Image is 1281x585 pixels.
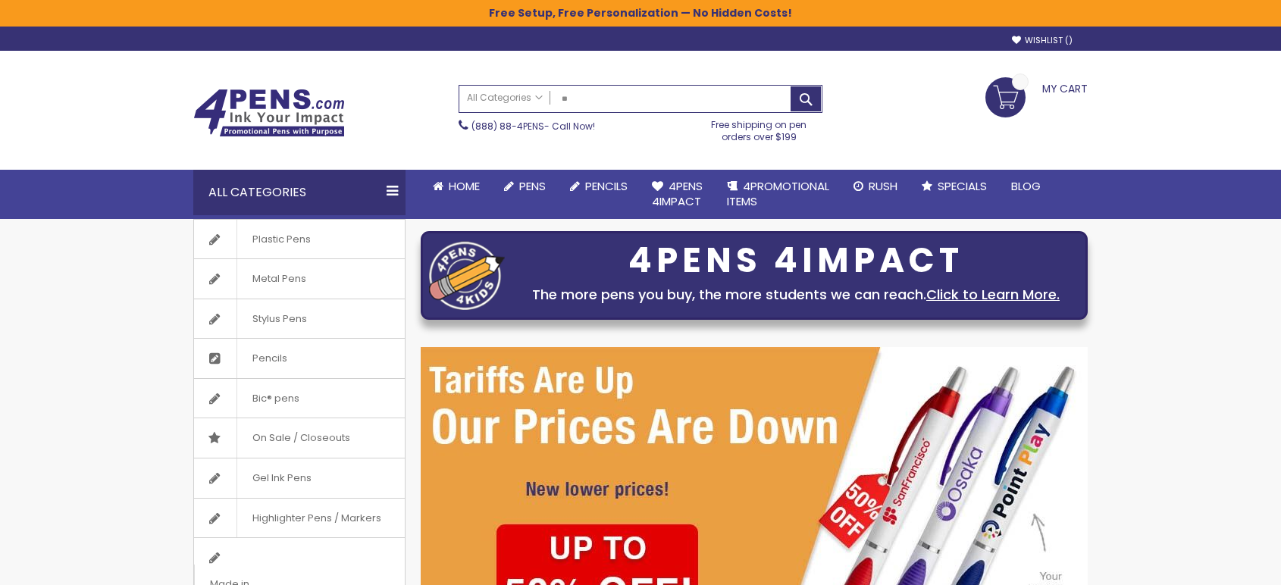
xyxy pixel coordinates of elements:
img: 4Pens Custom Pens and Promotional Products [193,89,345,137]
div: The more pens you buy, the more students we can reach. [512,284,1079,305]
span: Gel Ink Pens [236,458,327,498]
a: Specials [910,170,999,203]
div: 4PENS 4IMPACT [512,245,1079,277]
span: Specials [938,178,987,194]
a: Rush [841,170,910,203]
span: Rush [869,178,897,194]
a: Stylus Pens [194,299,405,339]
a: Highlighter Pens / Markers [194,499,405,538]
a: Blog [999,170,1053,203]
span: 4PROMOTIONAL ITEMS [727,178,829,209]
a: 4Pens4impact [640,170,715,219]
a: 4PROMOTIONALITEMS [715,170,841,219]
span: Bic® pens [236,379,315,418]
span: Plastic Pens [236,220,326,259]
a: Pens [492,170,558,203]
img: four_pen_logo.png [429,241,505,310]
a: Click to Learn More. [926,285,1060,304]
a: (888) 88-4PENS [471,120,544,133]
a: Gel Ink Pens [194,458,405,498]
div: Free shipping on pen orders over $199 [696,113,823,143]
span: Stylus Pens [236,299,322,339]
a: On Sale / Closeouts [194,418,405,458]
a: Wishlist [1012,35,1073,46]
span: 4Pens 4impact [652,178,703,209]
span: On Sale / Closeouts [236,418,365,458]
span: - Call Now! [471,120,595,133]
a: Metal Pens [194,259,405,299]
a: Pencils [194,339,405,378]
a: Home [421,170,492,203]
span: Home [449,178,480,194]
span: Highlighter Pens / Markers [236,499,396,538]
a: Plastic Pens [194,220,405,259]
a: Bic® pens [194,379,405,418]
a: Pencils [558,170,640,203]
span: Blog [1011,178,1041,194]
span: Metal Pens [236,259,321,299]
span: Pens [519,178,546,194]
span: Pencils [236,339,302,378]
span: All Categories [467,92,543,104]
span: Pencils [585,178,628,194]
div: All Categories [193,170,406,215]
a: All Categories [459,86,550,111]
